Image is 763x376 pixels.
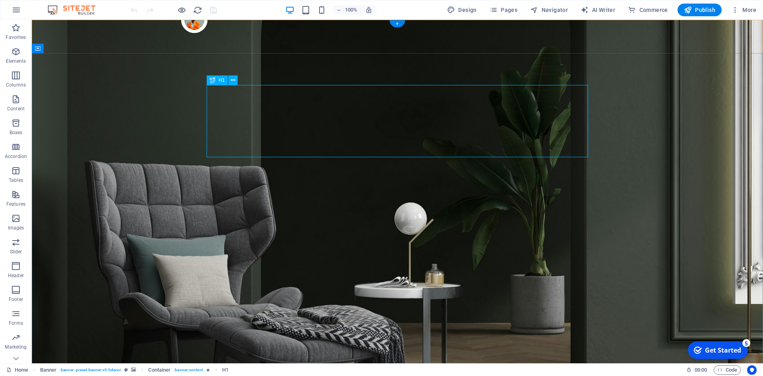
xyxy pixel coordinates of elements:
button: Pages [486,4,521,16]
i: This element contains a background [131,368,136,372]
button: Navigator [527,4,571,16]
div: 5 [59,1,67,9]
div: + [389,20,405,27]
p: Favorites [6,34,26,40]
button: Click here to leave preview mode and continue editing [177,5,186,15]
p: Tables [9,177,23,183]
button: Usercentrics [747,365,757,375]
span: 00 00 [695,365,707,375]
span: Click to select. Double-click to edit [222,365,229,375]
p: Slider [10,249,22,255]
div: Design (Ctrl+Alt+Y) [444,4,480,16]
span: . banner .preset-banner-v3-hdecor [60,365,121,375]
span: Commerce [628,6,668,14]
button: Publish [678,4,722,16]
span: Code [717,365,737,375]
div: Get Started [21,8,58,16]
i: This element is a customizable preset [124,368,128,372]
button: 100% [333,5,361,15]
span: Click to select. Double-click to edit [40,365,57,375]
p: Header [8,272,24,279]
button: More [728,4,759,16]
p: Features [6,201,25,207]
p: Accordion [5,153,27,160]
button: Design [444,4,480,16]
button: Commerce [625,4,671,16]
button: reload [193,5,202,15]
p: Forms [9,320,23,326]
span: Pages [490,6,517,14]
span: H1 [219,78,225,83]
p: Marketing [5,344,27,350]
span: Click to select. Double-click to edit [148,365,170,375]
span: . banner-content [174,365,203,375]
button: AI Writer [577,4,618,16]
i: On resize automatically adjust zoom level to fit chosen device. [365,6,372,13]
span: Publish [684,6,715,14]
button: Code [714,365,741,375]
nav: breadcrumb [40,365,229,375]
div: Get Started 5 items remaining, 0% complete [4,3,64,21]
p: Content [7,106,25,112]
span: More [731,6,756,14]
img: Editor Logo [46,5,105,15]
p: Footer [9,296,23,303]
p: Elements [6,58,26,64]
span: Design [447,6,477,14]
span: : [700,367,701,373]
p: Columns [6,82,26,88]
p: Images [8,225,24,231]
span: AI Writer [581,6,615,14]
h6: Session time [686,365,707,375]
p: Boxes [10,129,23,136]
span: Navigator [530,6,568,14]
h6: 100% [345,5,357,15]
i: Element contains an animation [206,368,210,372]
i: Reload page [193,6,202,15]
a: Click to cancel selection. Double-click to open Pages [6,365,28,375]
